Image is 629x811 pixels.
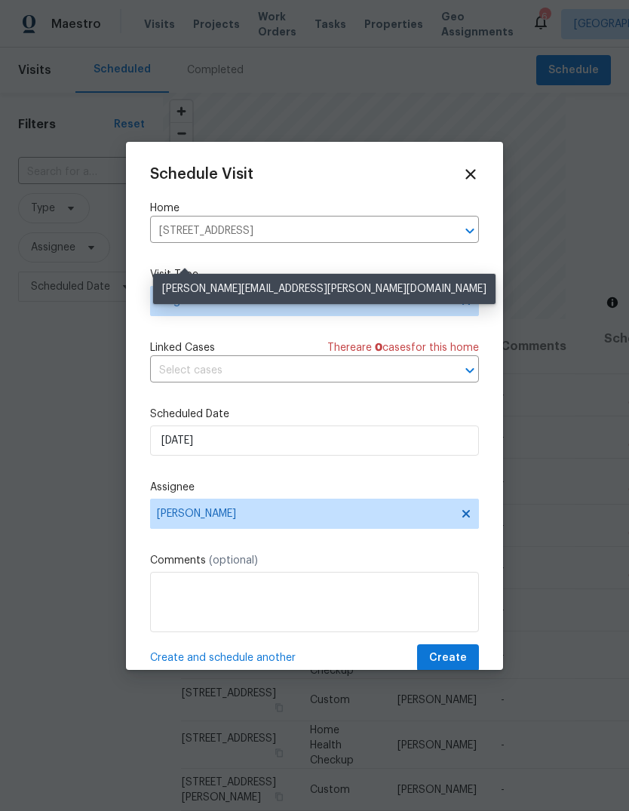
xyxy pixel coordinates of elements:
[150,220,437,243] input: Enter in an address
[459,220,480,241] button: Open
[327,340,479,355] span: There are case s for this home
[150,480,479,495] label: Assignee
[150,267,479,282] label: Visit Type
[150,167,253,182] span: Schedule Visit
[150,340,215,355] span: Linked Cases
[462,166,479,183] span: Close
[150,407,479,422] label: Scheduled Date
[157,508,453,520] span: [PERSON_NAME]
[417,644,479,672] button: Create
[150,359,437,382] input: Select cases
[209,555,258,566] span: (optional)
[150,650,296,665] span: Create and schedule another
[150,425,479,456] input: M/D/YYYY
[375,343,382,353] span: 0
[153,274,496,304] div: [PERSON_NAME][EMAIL_ADDRESS][PERSON_NAME][DOMAIN_NAME]
[150,553,479,568] label: Comments
[150,201,479,216] label: Home
[459,360,480,381] button: Open
[429,649,467,668] span: Create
